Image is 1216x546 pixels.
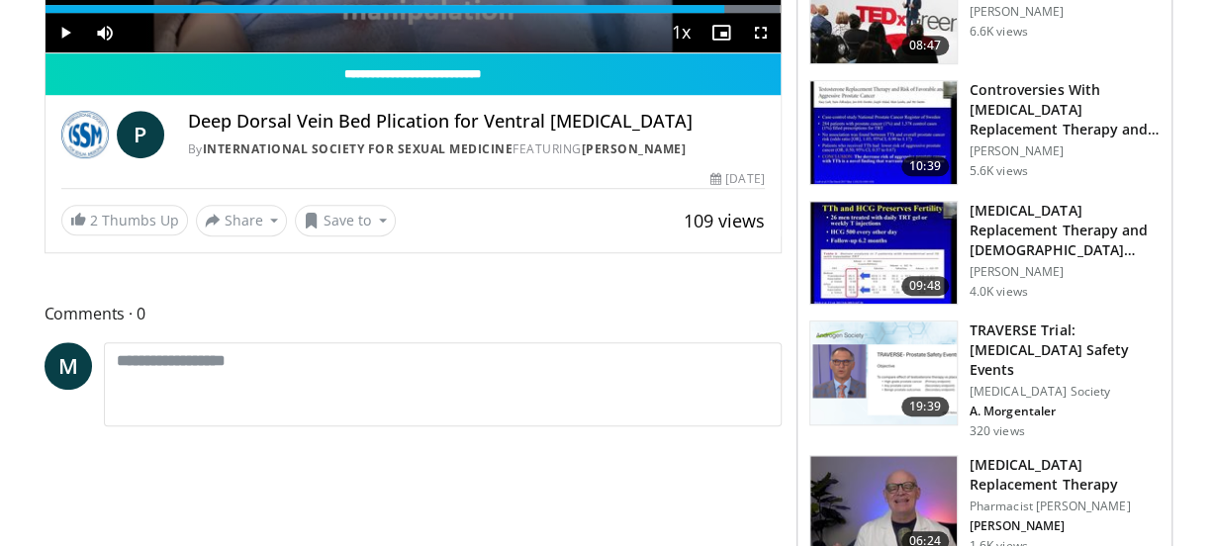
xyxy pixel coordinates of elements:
p: 4.0K views [970,284,1028,300]
img: 58e29ddd-d015-4cd9-bf96-f28e303b730c.150x105_q85_crop-smart_upscale.jpg [810,202,957,305]
h4: Deep Dorsal Vein Bed Plication for Ventral [MEDICAL_DATA] [188,111,765,133]
button: Play [46,13,85,52]
span: 09:48 [901,276,949,296]
span: 08:47 [901,36,949,55]
div: By FEATURING [188,140,765,158]
a: [PERSON_NAME] [582,140,687,157]
a: 10:39 Controversies With [MEDICAL_DATA] Replacement Therapy and [MEDICAL_DATA] Can… [PERSON_NAME]... [809,80,1160,185]
button: Share [196,205,288,236]
p: A. Morgentaler [970,404,1160,419]
p: [MEDICAL_DATA] Society [970,384,1160,400]
h3: [MEDICAL_DATA] Replacement Therapy and [DEMOGRAPHIC_DATA] Fertility [970,201,1160,260]
p: [PERSON_NAME] [970,4,1160,20]
p: 320 views [970,423,1025,439]
p: 6.6K views [970,24,1028,40]
h3: Controversies With [MEDICAL_DATA] Replacement Therapy and [MEDICAL_DATA] Can… [970,80,1160,139]
span: 109 views [684,209,765,232]
h3: TRAVERSE Trial: [MEDICAL_DATA] Safety Events [970,320,1160,380]
button: Mute [85,13,125,52]
h3: [MEDICAL_DATA] Replacement Therapy [970,455,1160,495]
button: Save to [295,205,396,236]
div: Progress Bar [46,5,781,13]
p: Pharmacist [PERSON_NAME] [970,499,1160,514]
span: Comments 0 [45,301,782,326]
p: [PERSON_NAME] [970,143,1160,159]
button: Enable picture-in-picture mode [702,13,741,52]
img: International Society for Sexual Medicine [61,111,109,158]
span: 19:39 [901,397,949,416]
p: [PERSON_NAME] [970,518,1160,534]
button: Fullscreen [741,13,781,52]
img: 9812f22f-d817-4923-ae6c-a42f6b8f1c21.png.150x105_q85_crop-smart_upscale.png [810,321,957,424]
a: 19:39 TRAVERSE Trial: [MEDICAL_DATA] Safety Events [MEDICAL_DATA] Society A. Morgentaler 320 views [809,320,1160,439]
img: 418933e4-fe1c-4c2e-be56-3ce3ec8efa3b.150x105_q85_crop-smart_upscale.jpg [810,81,957,184]
div: [DATE] [710,170,764,188]
p: 5.6K views [970,163,1028,179]
a: M [45,342,92,390]
button: Playback Rate [662,13,702,52]
a: P [117,111,164,158]
a: 2 Thumbs Up [61,205,188,235]
p: [PERSON_NAME] [970,264,1160,280]
span: 10:39 [901,156,949,176]
a: International Society for Sexual Medicine [203,140,514,157]
span: 2 [90,211,98,229]
a: 09:48 [MEDICAL_DATA] Replacement Therapy and [DEMOGRAPHIC_DATA] Fertility [PERSON_NAME] 4.0K views [809,201,1160,306]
